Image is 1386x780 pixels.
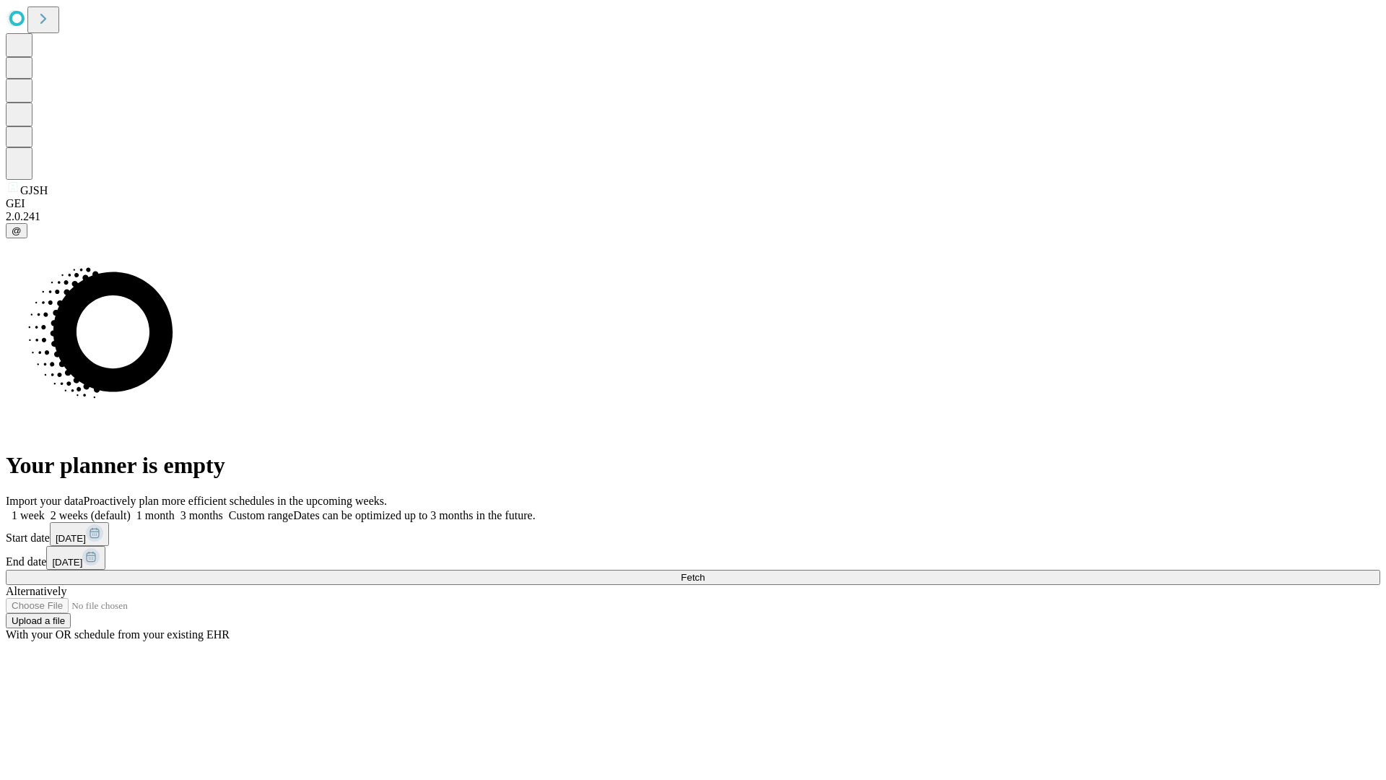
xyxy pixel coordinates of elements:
h1: Your planner is empty [6,452,1380,479]
span: Import your data [6,495,84,507]
div: GEI [6,197,1380,210]
div: End date [6,546,1380,570]
div: Start date [6,522,1380,546]
span: With your OR schedule from your existing EHR [6,628,230,641]
button: @ [6,223,27,238]
span: 1 week [12,509,45,521]
span: [DATE] [52,557,82,568]
button: Upload a file [6,613,71,628]
span: 3 months [180,509,223,521]
span: [DATE] [56,533,86,544]
span: Dates can be optimized up to 3 months in the future. [293,509,535,521]
span: 1 month [136,509,175,521]
div: 2.0.241 [6,210,1380,223]
button: [DATE] [50,522,109,546]
button: Fetch [6,570,1380,585]
button: [DATE] [46,546,105,570]
span: Alternatively [6,585,66,597]
span: Fetch [681,572,705,583]
span: GJSH [20,184,48,196]
span: Custom range [229,509,293,521]
span: 2 weeks (default) [51,509,131,521]
span: Proactively plan more efficient schedules in the upcoming weeks. [84,495,387,507]
span: @ [12,225,22,236]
